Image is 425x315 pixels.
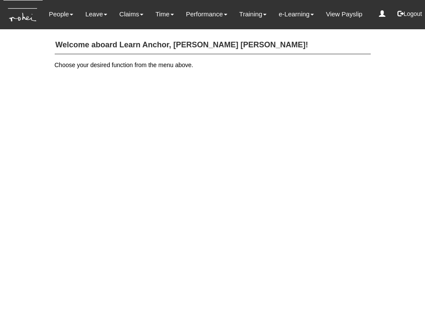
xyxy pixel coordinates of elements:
[55,61,371,69] p: Choose your desired function from the menu above.
[239,4,267,24] a: Training
[3,0,43,29] img: KTs7HI1dOZG7tu7pUkOpGGQAiEQAiEQAj0IhBB1wtXDg6BEAiBEAiBEAiB4RGIoBtemSRFIRACIRACIRACIdCLQARdL1w5OAR...
[49,4,73,24] a: People
[326,4,363,24] a: View Payslip
[279,4,314,24] a: e-Learning
[55,37,371,54] h4: Welcome aboard Learn Anchor, [PERSON_NAME] [PERSON_NAME]!
[85,4,107,24] a: Leave
[186,4,227,24] a: Performance
[119,4,143,24] a: Claims
[155,4,174,24] a: Time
